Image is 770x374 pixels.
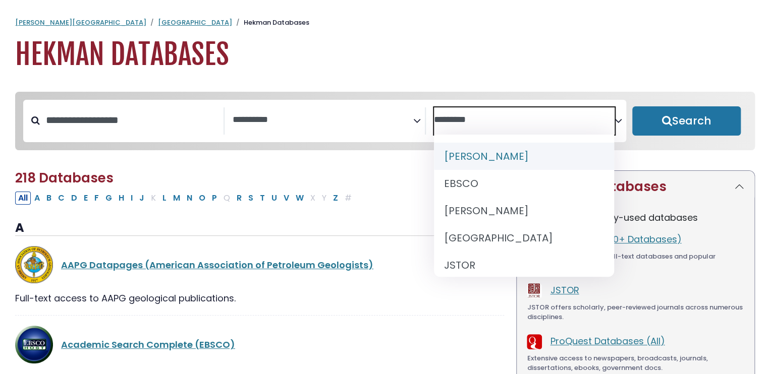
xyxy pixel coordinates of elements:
p: The most frequently-used databases [527,211,744,224]
nav: Search filters [15,92,755,150]
button: Filter Results P [209,192,220,205]
button: Filter Results M [170,192,183,205]
button: Filter Results W [293,192,307,205]
li: [PERSON_NAME] [434,197,615,224]
nav: breadcrumb [15,18,755,28]
button: Filter Results H [116,192,127,205]
button: Filter Results U [268,192,280,205]
li: EBSCO [434,170,615,197]
button: Filter Results N [184,192,195,205]
button: Filter Results V [281,192,292,205]
a: AAPG Datapages (American Association of Petroleum Geologists) [61,259,373,271]
div: Alpha-list to filter by first letter of database name [15,191,356,204]
a: EBSCOhost (50+ Databases) [550,233,681,245]
button: Filter Results L [159,192,170,205]
a: [GEOGRAPHIC_DATA] [158,18,232,27]
button: Filter Results R [234,192,245,205]
li: JSTOR [434,252,615,279]
div: Extensive access to newspapers, broadcasts, journals, dissertations, ebooks, government docs. [527,353,744,373]
button: Filter Results J [136,192,147,205]
button: Filter Results E [81,192,91,205]
button: Filter Results G [102,192,115,205]
button: Filter Results D [68,192,80,205]
h3: A [15,221,504,236]
button: All [15,192,31,205]
button: Filter Results Z [330,192,341,205]
button: Submit for Search Results [632,106,741,136]
button: Filter Results S [245,192,256,205]
button: Filter Results I [128,192,136,205]
button: Featured Databases [517,171,754,203]
button: Filter Results F [91,192,102,205]
a: [PERSON_NAME][GEOGRAPHIC_DATA] [15,18,146,27]
input: Search database by title or keyword [40,112,224,129]
button: Filter Results O [196,192,208,205]
button: Filter Results A [31,192,43,205]
button: Filter Results C [55,192,68,205]
span: 218 Databases [15,169,114,187]
h1: Hekman Databases [15,38,755,72]
a: Academic Search Complete (EBSCO) [61,338,235,351]
textarea: Search [434,115,615,126]
a: JSTOR [550,284,579,296]
a: ProQuest Databases (All) [550,335,665,347]
div: JSTOR offers scholarly, peer-reviewed journals across numerous disciplines. [527,302,744,322]
li: [PERSON_NAME] [434,143,615,170]
li: [GEOGRAPHIC_DATA] [434,224,615,252]
button: Filter Results B [43,192,54,205]
div: Powerful platform with full-text databases and popular information. [527,252,744,271]
button: Filter Results T [257,192,268,205]
li: Hekman Databases [232,18,309,28]
textarea: Search [233,115,413,126]
div: Full-text access to AAPG geological publications. [15,291,504,305]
